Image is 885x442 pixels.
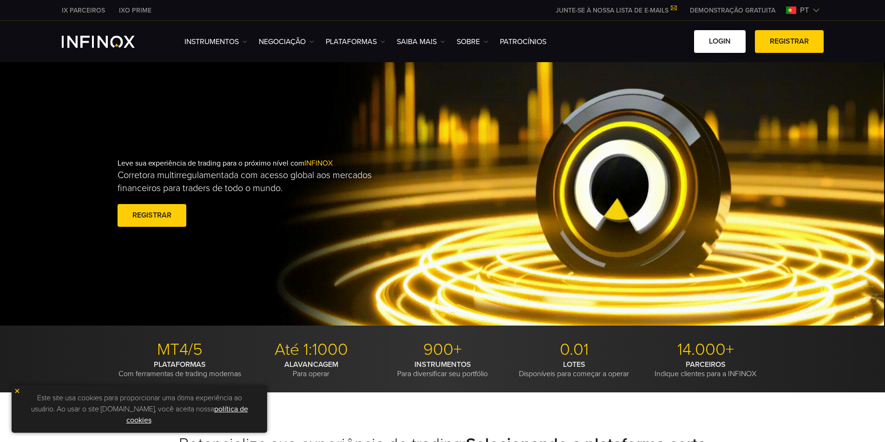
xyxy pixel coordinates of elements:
span: pt [796,5,813,16]
strong: ALAVANCAGEM [284,360,338,369]
a: Patrocínios [500,36,546,47]
span: Go to slide 2 [440,312,446,318]
a: JUNTE-SE À NOSSA LISTA DE E-MAILS [549,6,683,14]
img: yellow close icon [14,388,20,394]
a: INFINOX MENU [683,6,782,15]
p: Este site usa cookies para proporcionar uma ótima experiência ao usuário. Ao usar o site [DOMAIN_... [16,390,262,428]
p: Indique clientes para a INFINOX [643,360,768,378]
a: NEGOCIAÇÃO [259,36,314,47]
p: 14.000+ [643,340,768,360]
a: Login [694,30,746,53]
strong: PARCEIROS [686,360,726,369]
p: Para diversificar seu portfólio [380,360,505,378]
a: INFINOX [112,6,158,15]
span: Go to slide 1 [431,312,436,318]
div: Leve sua experiência de trading para o próximo nível com [118,144,462,244]
strong: INSTRUMENTOS [414,360,471,369]
a: INFINOX [55,6,112,15]
strong: PLATAFORMAS [154,360,206,369]
a: SOBRE [457,36,488,47]
p: MT4/5 [118,340,242,360]
p: Até 1:1000 [249,340,374,360]
p: Corretora multirregulamentada com acesso global aos mercados financeiros para traders de todo o m... [118,169,393,195]
a: INFINOX Logo [62,36,157,48]
a: Registrar [118,204,186,227]
strong: LOTES [563,360,585,369]
a: PLATAFORMAS [326,36,385,47]
a: Registrar [755,30,824,53]
p: Para operar [249,360,374,378]
a: Instrumentos [184,36,247,47]
p: Disponíveis para começar a operar [512,360,636,378]
a: Saiba mais [397,36,445,47]
p: 900+ [380,340,505,360]
span: Go to slide 3 [449,312,455,318]
p: Com ferramentas de trading modernas [118,360,242,378]
span: INFINOX [304,159,333,168]
p: 0.01 [512,340,636,360]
